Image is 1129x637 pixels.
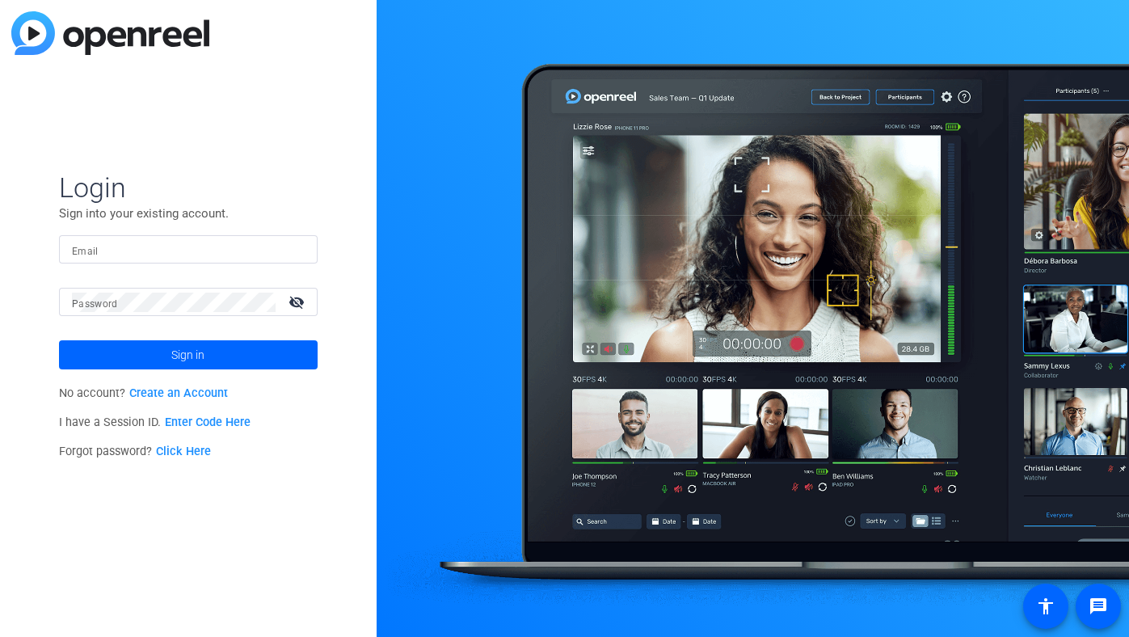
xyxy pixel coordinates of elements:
[59,171,318,205] span: Login
[279,290,318,314] mat-icon: visibility_off
[59,386,228,400] span: No account?
[59,205,318,222] p: Sign into your existing account.
[171,335,204,375] span: Sign in
[129,386,228,400] a: Create an Account
[59,416,251,429] span: I have a Session ID.
[1036,597,1055,616] mat-icon: accessibility
[156,445,211,458] a: Click Here
[72,246,99,257] mat-label: Email
[165,416,251,429] a: Enter Code Here
[72,298,118,310] mat-label: Password
[72,240,305,259] input: Enter Email Address
[11,11,209,55] img: blue-gradient.svg
[59,445,211,458] span: Forgot password?
[1089,597,1108,616] mat-icon: message
[59,340,318,369] button: Sign in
